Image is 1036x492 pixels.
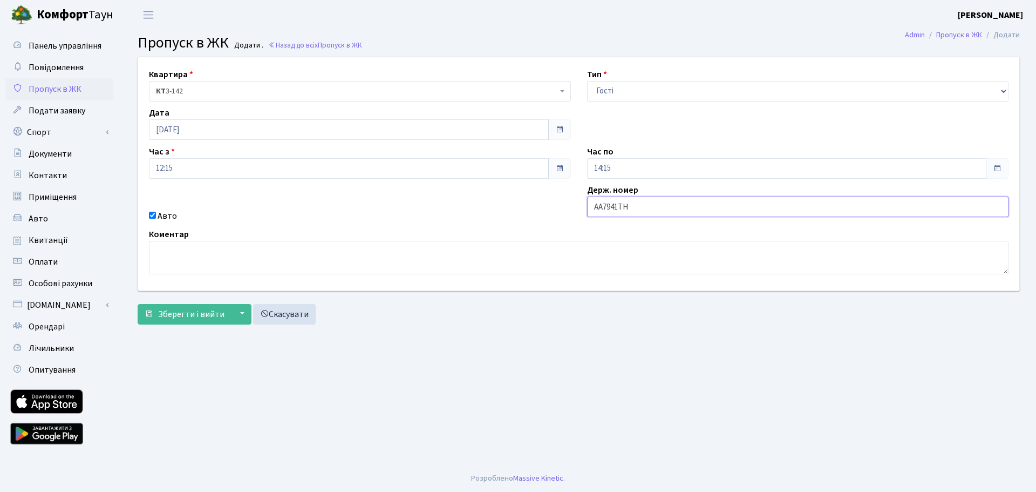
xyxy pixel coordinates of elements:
[29,170,67,181] span: Контакти
[587,145,614,158] label: Час по
[5,316,113,338] a: Орендарі
[232,41,263,50] small: Додати .
[5,35,113,57] a: Панель управління
[5,273,113,294] a: Особові рахунки
[149,68,193,81] label: Квартира
[138,304,231,325] button: Зберегти і вийти
[11,4,32,26] img: logo.png
[149,145,175,158] label: Час з
[149,106,169,119] label: Дата
[156,86,166,97] b: КТ
[253,304,316,325] a: Скасувати
[5,186,113,208] a: Приміщення
[318,40,362,50] span: Пропуск в ЖК
[29,256,58,268] span: Оплати
[29,62,84,73] span: Повідомлення
[29,234,68,246] span: Квитанції
[5,294,113,316] a: [DOMAIN_NAME]
[37,6,113,24] span: Таун
[5,359,113,381] a: Опитування
[156,86,557,97] span: <b>КТ</b>&nbsp;&nbsp;&nbsp;&nbsp;3-142
[29,105,85,117] span: Подати заявку
[5,57,113,78] a: Повідомлення
[587,68,607,81] label: Тип
[149,81,571,102] span: <b>КТ</b>&nbsp;&nbsp;&nbsp;&nbsp;3-142
[587,184,638,197] label: Держ. номер
[29,342,74,354] span: Лічильники
[158,308,224,320] span: Зберегти і вийти
[936,29,982,41] a: Пропуск в ЖК
[5,165,113,186] a: Контакти
[889,24,1036,46] nav: breadcrumb
[471,473,565,484] div: Розроблено .
[158,210,177,223] label: Авто
[29,40,101,52] span: Панель управління
[587,197,1009,217] input: AA0001AA
[135,6,162,24] button: Переключити навігацію
[5,251,113,273] a: Оплати
[5,143,113,165] a: Документи
[29,213,48,225] span: Авто
[138,32,229,53] span: Пропуск в ЖК
[29,364,76,376] span: Опитування
[29,191,77,203] span: Приміщення
[29,321,65,333] span: Орендарі
[5,78,113,100] a: Пропуск в ЖК
[37,6,88,23] b: Комфорт
[958,9,1023,21] b: [PERSON_NAME]
[268,40,362,50] a: Назад до всіхПропуск в ЖК
[905,29,925,41] a: Admin
[5,100,113,122] a: Подати заявку
[5,208,113,230] a: Авто
[29,278,92,289] span: Особові рахунки
[5,338,113,359] a: Лічильники
[982,29,1020,41] li: Додати
[149,228,189,241] label: Коментар
[513,473,563,484] a: Massive Kinetic
[5,230,113,251] a: Квитанції
[958,9,1023,22] a: [PERSON_NAME]
[29,83,81,95] span: Пропуск в ЖК
[5,122,113,143] a: Спорт
[29,148,72,160] span: Документи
